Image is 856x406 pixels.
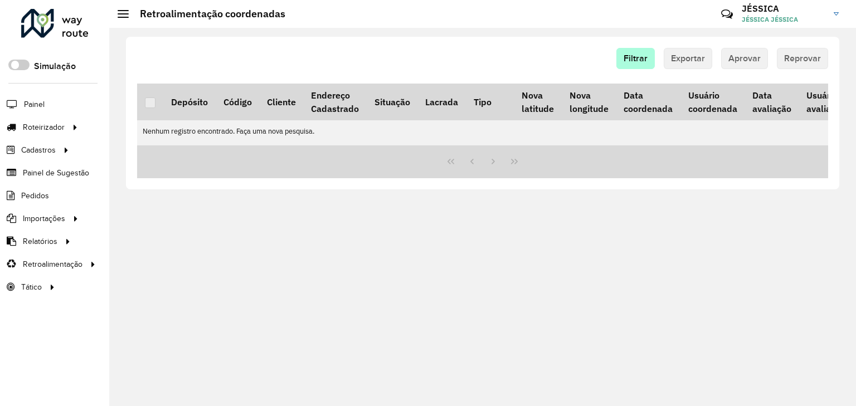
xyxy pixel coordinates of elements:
th: Nova longitude [562,84,616,120]
th: Cliente [259,84,303,120]
span: Importações [23,213,65,224]
th: Situação [367,84,417,120]
span: Painel [24,99,45,110]
th: Lacrada [417,84,465,120]
span: Retroalimentação [23,258,82,270]
h2: Retroalimentação coordenadas [129,8,285,20]
span: Relatórios [23,236,57,247]
label: Simulação [34,60,76,73]
span: Filtrar [624,53,648,63]
span: Pedidos [21,190,49,202]
th: Data avaliação [745,84,799,120]
span: JÉSSICA JÉSSICA [742,14,825,25]
span: Tático [21,281,42,293]
th: Código [216,84,259,120]
h3: JÉSSICA [742,3,825,14]
th: Tipo [466,84,499,120]
th: Usuário avaliação [799,84,853,120]
th: Endereço Cadastrado [304,84,367,120]
span: Roteirizador [23,121,65,133]
th: Depósito [163,84,215,120]
th: Data coordenada [616,84,680,120]
span: Cadastros [21,144,56,156]
a: Contato Rápido [715,2,739,26]
th: Usuário coordenada [680,84,745,120]
button: Filtrar [616,48,655,69]
span: Painel de Sugestão [23,167,89,179]
th: Nova latitude [514,84,562,120]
